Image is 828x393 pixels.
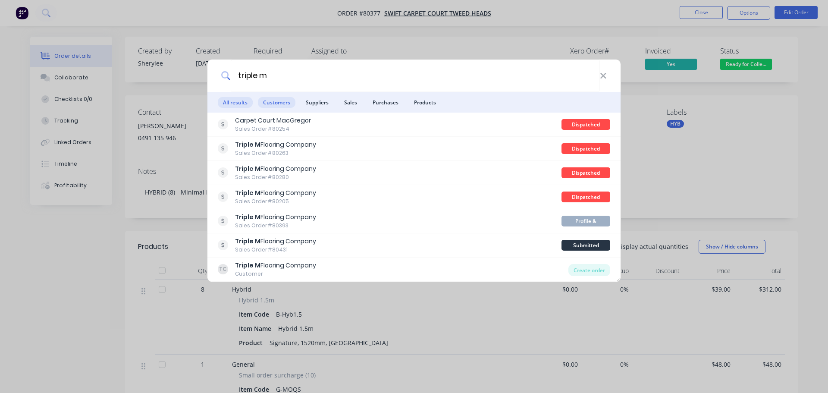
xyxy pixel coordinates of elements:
[235,237,316,246] div: Flooring Company
[235,149,316,157] div: Sales Order #80263
[235,173,316,181] div: Sales Order #80280
[561,192,610,202] div: Dispatched
[235,189,316,198] div: Flooring Company
[235,213,316,222] div: Flooring Company
[235,189,260,197] b: Triple M
[235,164,316,173] div: Flooring Company
[235,140,260,149] b: Triple M
[235,164,260,173] b: Triple M
[235,198,316,205] div: Sales Order #80205
[235,116,311,125] div: Carpet Court MacGregor
[235,213,260,221] b: Triple M
[231,60,600,92] input: Start typing a customer or supplier name to create a new order...
[561,240,610,251] div: Submitted
[561,167,610,178] div: Dispatched
[568,264,610,276] div: Create order
[235,246,316,254] div: Sales Order #80431
[218,97,253,108] span: All results
[561,143,610,154] div: Dispatched
[235,125,311,133] div: Sales Order #80254
[235,222,316,230] div: Sales Order #80393
[367,97,404,108] span: Purchases
[235,270,316,278] div: Customer
[409,97,441,108] span: Products
[235,261,316,270] div: Flooring Company
[235,261,260,270] b: Triple M
[561,119,610,130] div: Dispatched
[218,264,228,274] div: TC
[235,140,316,149] div: Flooring Company
[235,237,260,245] b: Triple M
[301,97,334,108] span: Suppliers
[561,216,610,226] div: Profile & Substrate & AHSS
[258,97,295,108] span: Customers
[339,97,362,108] span: Sales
